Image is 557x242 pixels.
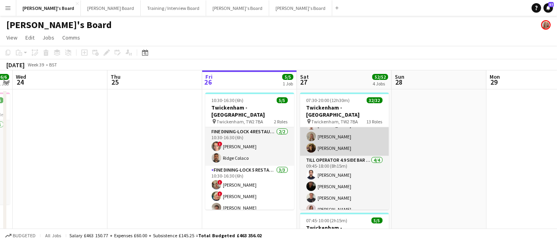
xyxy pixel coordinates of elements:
[372,74,388,80] span: 52/52
[205,166,294,216] app-card-role: Fine Dining-LOCK 5 RESTAURANT - [GEOGRAPHIC_DATA] - LEVEL 33/310:30-16:30 (6h)![PERSON_NAME]![PER...
[6,61,25,69] div: [DATE]
[300,104,389,118] h3: Twickenham - [GEOGRAPHIC_DATA]
[367,119,383,125] span: 13 Roles
[204,78,212,87] span: 26
[312,119,358,125] span: Twickenham, TW2 7BA
[42,34,54,41] span: Jobs
[59,32,83,43] a: Comms
[13,233,36,238] span: Budgeted
[488,78,500,87] span: 29
[81,0,141,16] button: [PERSON_NAME] Board
[300,224,389,238] h3: Twickenham - [GEOGRAPHIC_DATA]
[22,32,38,43] a: Edit
[269,0,332,16] button: [PERSON_NAME]'s Board
[205,104,294,118] h3: Twickenham - [GEOGRAPHIC_DATA]
[6,34,17,41] span: View
[367,97,383,103] span: 32/32
[282,74,293,80] span: 5/5
[274,119,288,125] span: 2 Roles
[39,32,57,43] a: Jobs
[111,73,121,80] span: Thu
[300,93,389,210] app-job-card: 07:30-20:00 (12h30m)32/32Twickenham - [GEOGRAPHIC_DATA] Twickenham, TW2 7BA13 Roles[PERSON_NAME][...
[141,0,206,16] button: Training / Interview Board
[206,0,269,16] button: [PERSON_NAME]'s Board
[49,62,57,68] div: BST
[198,233,262,238] span: Total Budgeted £463 356.02
[218,180,222,185] span: !
[62,34,80,41] span: Comms
[490,73,500,80] span: Mon
[205,93,294,210] app-job-card: 10:30-16:30 (6h)5/5Twickenham - [GEOGRAPHIC_DATA] Twickenham, TW2 7BA2 RolesFine Dining-LOCK 4 RE...
[26,62,46,68] span: Week 39
[109,78,121,87] span: 25
[395,73,404,80] span: Sun
[205,73,212,80] span: Fri
[3,32,21,43] a: View
[15,78,26,87] span: 24
[69,233,262,238] div: Salary £463 150.77 + Expenses £60.00 + Subsistence £145.25 =
[300,156,389,217] app-card-role: Till Operator 4.9 SIDE BAR - [GEOGRAPHIC_DATA] - LEVEL 44/409:45-18:00 (8h15m)[PERSON_NAME][PERSO...
[16,0,81,16] button: [PERSON_NAME]'s Board
[283,81,293,87] div: 1 Job
[25,34,34,41] span: Edit
[306,217,348,223] span: 07:45-10:00 (2h15m)
[541,20,551,30] app-user-avatar: Caitlin Simpson-Hodson
[212,97,244,103] span: 10:30-16:30 (6h)
[544,3,553,13] a: 57
[218,191,222,196] span: !
[306,97,350,103] span: 07:30-20:00 (12h30m)
[548,2,554,7] span: 57
[218,142,222,146] span: !
[373,81,388,87] div: 4 Jobs
[277,97,288,103] span: 5/5
[205,127,294,166] app-card-role: Fine Dining-LOCK 4 RESTAURANT - [GEOGRAPHIC_DATA] - LEVEL 32/210:30-16:30 (6h)![PERSON_NAME]Ridge...
[217,119,264,125] span: Twickenham, TW2 7BA
[299,78,309,87] span: 27
[371,217,383,223] span: 5/5
[394,78,404,87] span: 28
[300,73,309,80] span: Sat
[4,231,37,240] button: Budgeted
[16,73,26,80] span: Wed
[44,233,63,238] span: All jobs
[6,19,112,31] h1: [PERSON_NAME]'s Board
